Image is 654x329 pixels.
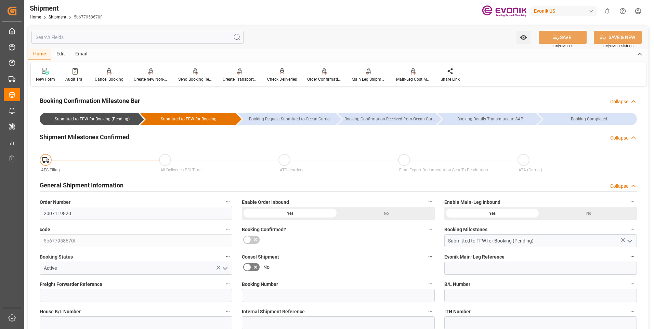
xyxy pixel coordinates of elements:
div: Yes [444,207,541,220]
div: Booking Completed [545,113,633,125]
div: Share Link [441,76,460,82]
h2: Shipment Milestones Confirmed [40,132,129,142]
span: Evonik Main-Leg Reference [444,253,505,261]
span: Booking Status [40,253,73,261]
button: Freight Forwarder Reference [223,279,232,288]
span: Order Number [40,199,70,206]
button: Booking Confirmed? [426,225,435,234]
input: Search Fields [31,31,244,44]
button: SAVE [539,31,587,44]
div: Audit Trail [65,76,84,82]
div: Check Deliveries [267,76,297,82]
button: Consol Shipment [426,252,435,261]
span: ATD (carrier) [280,168,303,172]
button: open menu [624,236,634,246]
span: Ctrl/CMD + S [553,43,573,49]
div: Submitted to FFW for Booking [140,113,236,125]
div: Submitted to FFW for Booking (Pending) [47,113,138,125]
div: Yes [242,207,338,220]
span: AES Filing [41,168,60,172]
div: Submitted to FFW for Booking [147,113,231,125]
div: Main-Leg Cost Message [396,76,430,82]
span: Enable Main-Leg Inbound [444,199,500,206]
span: All Deliveries PGI Time [160,168,201,172]
button: Order Number [223,197,232,206]
div: Shipment [30,3,102,13]
span: Booking Confirmed? [242,226,286,233]
div: Collapse [610,98,628,105]
div: Booking Request Submitted to Ocean Carrier [237,113,336,125]
div: Submitted to FFW for Booking (Pending) [40,113,138,125]
button: open menu [516,31,531,44]
button: SAVE & NEW [594,31,642,44]
div: Cancel Booking [95,76,123,82]
button: B/L Number [628,279,637,288]
span: ATA (Carrier) [519,168,542,172]
a: Home [30,15,41,19]
span: Booking Number [242,281,278,288]
div: Create Transport Unit [223,76,257,82]
div: Booking Confirmation Received from Ocean Carrier [344,113,436,125]
span: code [40,226,50,233]
button: ITN Number [628,307,637,316]
div: Home [28,49,51,60]
button: Booking Status [223,252,232,261]
div: Evonik US [531,6,597,16]
span: House B/L Number [40,308,81,315]
span: Ctrl/CMD + Shift + S [603,43,633,49]
span: Enable Order Inbound [242,199,289,206]
div: Edit [51,49,70,60]
div: Create new Non-Conformance [134,76,168,82]
span: Freight Forwarder Reference [40,281,102,288]
button: open menu [220,263,230,274]
div: Order Confirmation [307,76,341,82]
button: Enable Order Inbound [426,197,435,206]
button: code [223,225,232,234]
span: ITN Number [444,308,471,315]
span: Final Export Documentation Sent To Destination [399,168,488,172]
a: Shipment [49,15,66,19]
button: Evonik Main-Leg Reference [628,252,637,261]
span: Internal Shipment Reference [242,308,305,315]
button: Booking Number [426,279,435,288]
button: Booking Milestones [628,225,637,234]
span: Booking Milestones [444,226,487,233]
div: New Form [36,76,55,82]
div: No [540,207,637,220]
div: Main Leg Shipment [352,76,386,82]
span: B/L Number [444,281,470,288]
button: Help Center [615,3,630,19]
button: show 0 new notifications [600,3,615,19]
div: Collapse [610,183,628,190]
div: Booking Details Transmitted to SAP [437,113,536,125]
h2: General Shipment Information [40,181,123,190]
div: Send Booking Request To ABS [178,76,212,82]
div: Collapse [610,134,628,142]
button: Internal Shipment Reference [426,307,435,316]
div: Booking Request Submitted to Ocean Carrier [244,113,336,125]
div: Booking Completed [538,113,637,125]
h2: Booking Confirmation Milestone Bar [40,96,140,105]
span: Consol Shipment [242,253,279,261]
div: Booking Confirmation Received from Ocean Carrier [338,113,436,125]
button: Enable Main-Leg Inbound [628,197,637,206]
button: House B/L Number [223,307,232,316]
img: Evonik-brand-mark-Deep-Purple-RGB.jpeg_1700498283.jpeg [482,5,526,17]
button: Evonik US [531,4,600,17]
div: Email [70,49,93,60]
div: Booking Details Transmitted to SAP [444,113,536,125]
div: No [338,207,435,220]
span: No [263,264,270,271]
